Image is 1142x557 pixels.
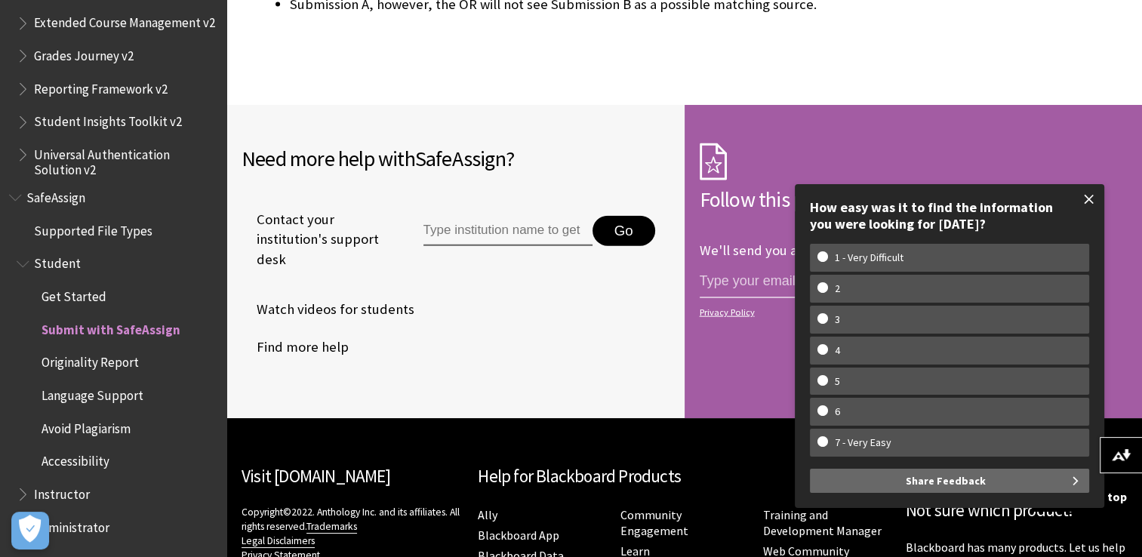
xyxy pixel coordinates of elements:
button: Open Preferences [11,512,49,549]
a: Privacy Policy [700,307,1123,318]
span: Extended Course Management v2 [34,11,215,31]
span: Administrator [34,515,109,535]
w-span: 5 [817,375,857,388]
span: Student Insights Toolkit v2 [34,109,182,130]
h2: Follow this page! [700,183,1128,215]
div: How easy was it to find the information you were looking for [DATE]? [810,199,1089,232]
w-span: 6 [817,405,857,418]
span: Student [34,251,81,272]
button: Go [593,216,655,246]
w-span: 7 - Very Easy [817,436,909,449]
span: Share Feedback [906,469,986,493]
span: Universal Authentication Solution v2 [34,142,216,177]
input: email address [700,266,971,298]
span: Reporting Framework v2 [34,76,168,97]
span: SafeAssign [26,185,85,205]
w-span: 3 [817,313,857,326]
nav: Book outline for Blackboard SafeAssign [9,185,217,540]
a: Blackboard App [478,528,559,543]
span: Originality Report [42,350,139,371]
img: Subscription Icon [700,143,727,180]
span: Contact your institution's support desk [242,210,389,269]
a: Legal Disclaimers [242,534,315,548]
a: Find more help [242,336,349,359]
w-span: 1 - Very Difficult [817,251,921,264]
span: Accessibility [42,449,109,469]
a: Visit [DOMAIN_NAME] [242,465,390,487]
w-span: 2 [817,282,857,295]
a: Training and Development Manager [763,507,882,539]
span: Instructor [34,482,90,502]
span: Supported File Types [34,218,152,238]
span: Avoid Plagiarism [42,416,131,436]
span: Submit with SafeAssign [42,317,180,337]
span: Grades Journey v2 [34,43,134,63]
span: SafeAssign [415,145,506,172]
w-span: 4 [817,344,857,357]
span: Language Support [42,383,143,403]
h2: Not sure which product? [906,497,1127,524]
h2: Need more help with ? [242,143,670,174]
a: Community Engagement [620,507,688,539]
span: Get Started [42,284,106,304]
h2: Help for Blackboard Products [478,463,891,490]
input: Type institution name to get support [423,216,593,246]
a: Watch videos for students [242,298,414,321]
p: We'll send you an email each time we make an important change. [700,242,1092,259]
a: Trademarks [306,520,357,534]
a: Ally [478,507,497,523]
button: Share Feedback [810,469,1089,493]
